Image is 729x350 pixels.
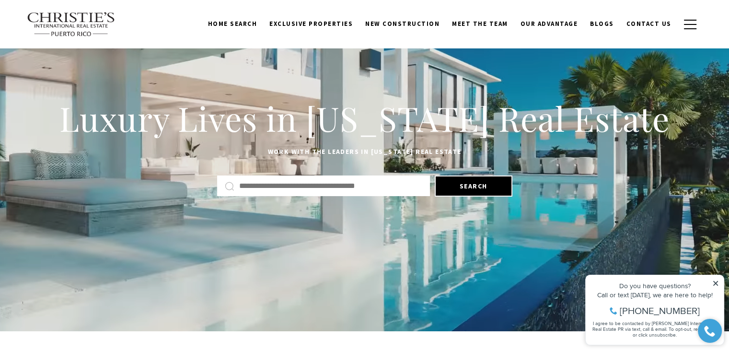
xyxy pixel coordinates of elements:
[12,59,137,77] span: I agree to be contacted by [PERSON_NAME] International Real Estate PR via text, call & email. To ...
[10,31,139,37] div: Call or text [DATE], we are here to help!
[626,20,671,28] span: Contact Us
[620,15,678,33] a: Contact Us
[27,12,116,37] img: Christie's International Real Estate text transparent background
[590,20,614,28] span: Blogs
[584,15,620,33] a: Blogs
[53,97,676,140] h1: Luxury Lives in [US_STATE] Real Estate
[239,180,422,192] input: Search by Address, City, or Neighborhood
[10,22,139,28] div: Do you have questions?
[521,20,578,28] span: Our Advantage
[365,20,440,28] span: New Construction
[269,20,353,28] span: Exclusive Properties
[678,11,703,38] button: button
[202,15,264,33] a: Home Search
[446,15,514,33] a: Meet the Team
[263,15,359,33] a: Exclusive Properties
[514,15,584,33] a: Our Advantage
[39,45,119,55] span: [PHONE_NUMBER]
[53,146,676,158] p: Work with the leaders in [US_STATE] Real Estate
[359,15,446,33] a: New Construction
[435,175,512,197] button: Search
